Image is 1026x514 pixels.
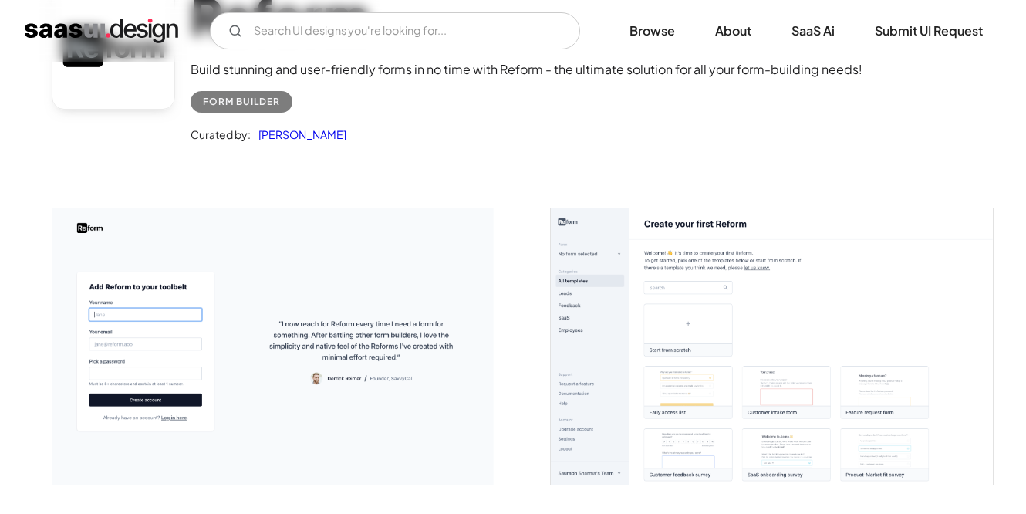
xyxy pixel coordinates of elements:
img: 6422d7d1bcc9af52f4c9151c_Reform%20Templates.png [551,208,993,485]
a: Browse [611,14,694,48]
input: Search UI designs you're looking for... [210,12,580,49]
a: open lightbox [551,208,993,485]
div: Build stunning and user-friendly forms in no time with Reform - the ultimate solution for all you... [191,60,862,79]
a: open lightbox [52,208,494,485]
div: Curated by: [191,125,251,144]
a: Submit UI Request [856,14,1001,48]
div: Form Builder [203,93,280,111]
a: About [697,14,770,48]
img: 6422d7b11bbd015e9dbedb05_Reform%20Create%20Account.png [52,208,494,485]
a: home [25,19,178,43]
form: Email Form [210,12,580,49]
a: [PERSON_NAME] [251,125,346,144]
a: SaaS Ai [773,14,853,48]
